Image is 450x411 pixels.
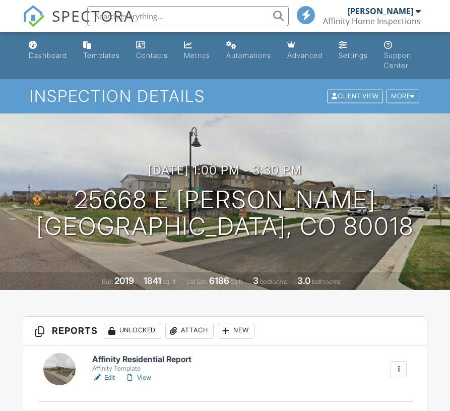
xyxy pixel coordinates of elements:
[92,365,191,373] div: Affinity Template
[23,317,427,345] h3: Reports
[297,275,310,286] div: 3.0
[92,373,115,383] a: Edit
[283,36,327,65] a: Advanced
[184,51,210,60] div: Metrics
[326,92,385,99] a: Client View
[23,5,45,27] img: The Best Home Inspection Software - Spectora
[125,373,151,383] a: View
[253,275,259,286] div: 3
[25,36,71,65] a: Dashboard
[83,51,120,60] div: Templates
[323,16,421,26] div: Affinity Home Inspections
[87,6,289,26] input: Search everything...
[312,278,341,285] span: bathrooms
[209,275,229,286] div: 6186
[136,51,168,60] div: Contacts
[102,278,113,285] span: Built
[114,275,134,286] div: 2019
[79,36,124,65] a: Templates
[163,278,177,285] span: sq. ft.
[52,5,135,26] span: SPECTORA
[23,14,135,35] a: SPECTORA
[180,36,214,65] a: Metrics
[339,51,368,60] div: Settings
[260,278,288,285] span: bedrooms
[92,355,191,373] a: Affinity Residential Report Affinity Template
[148,163,302,177] h3: [DATE] 1:00 pm - 3:30 pm
[165,323,214,339] div: Attach
[144,275,161,286] div: 1841
[36,187,414,240] h1: 25668 E [PERSON_NAME] [GEOGRAPHIC_DATA], CO 80018
[335,36,372,65] a: Settings
[226,51,271,60] div: Automations
[384,51,412,70] div: Support Center
[186,278,208,285] span: Lot Size
[348,6,413,16] div: [PERSON_NAME]
[327,90,383,103] div: Client View
[30,87,420,105] h1: Inspection Details
[29,51,67,60] div: Dashboard
[218,323,254,339] div: New
[222,36,275,65] a: Automations (Basic)
[380,36,426,75] a: Support Center
[287,51,323,60] div: Advanced
[92,355,191,364] h6: Affinity Residential Report
[132,36,172,65] a: Contacts
[231,278,243,285] span: sq.ft.
[387,90,419,103] div: More
[104,323,161,339] div: Unlocked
